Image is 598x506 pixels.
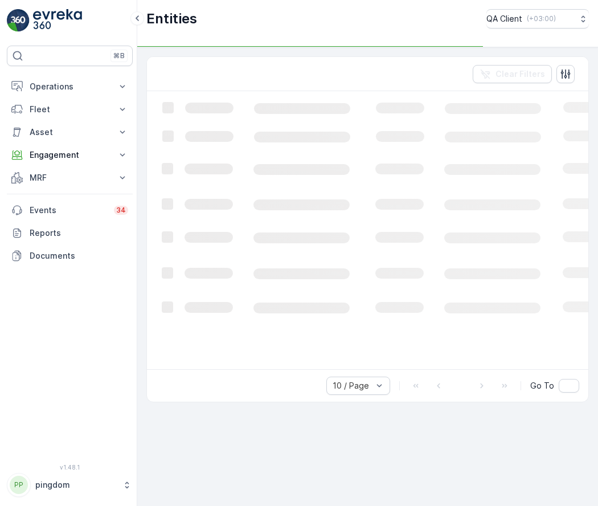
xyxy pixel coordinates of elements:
[7,244,133,267] a: Documents
[7,473,133,497] button: PPpingdom
[495,68,545,80] p: Clear Filters
[30,227,128,239] p: Reports
[7,199,133,222] a: Events34
[530,380,554,391] span: Go To
[30,126,110,138] p: Asset
[33,9,82,32] img: logo_light-DOdMpM7g.png
[30,172,110,183] p: MRF
[7,98,133,121] button: Fleet
[113,51,125,60] p: ⌘B
[116,206,126,215] p: 34
[7,166,133,189] button: MRF
[30,81,110,92] p: Operations
[146,10,197,28] p: Entities
[486,13,522,25] p: QA Client
[7,222,133,244] a: Reports
[7,464,133,471] span: v 1.48.1
[7,75,133,98] button: Operations
[7,144,133,166] button: Engagement
[10,476,28,494] div: PP
[35,479,117,491] p: pingdom
[7,121,133,144] button: Asset
[30,149,110,161] p: Engagement
[30,250,128,262] p: Documents
[7,9,30,32] img: logo
[473,65,552,83] button: Clear Filters
[30,205,107,216] p: Events
[527,14,556,23] p: ( +03:00 )
[30,104,110,115] p: Fleet
[486,9,589,28] button: QA Client(+03:00)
